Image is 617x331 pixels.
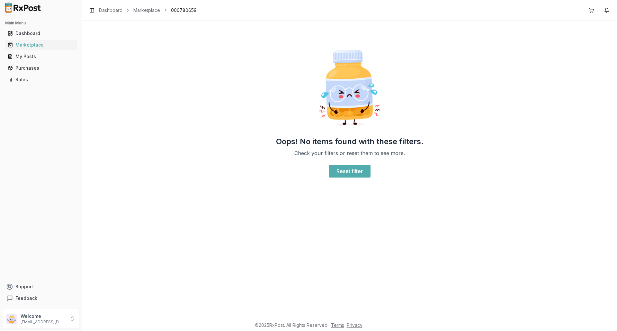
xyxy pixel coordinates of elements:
a: Dashboard [5,28,77,39]
div: Purchases [8,65,74,71]
button: Purchases [3,63,79,73]
a: Marketplace [5,39,77,51]
h2: Main Menu [5,21,77,26]
p: Check your filters or reset them to see more. [294,149,405,157]
a: Reset filter [329,165,371,178]
button: Feedback [3,292,79,304]
p: Welcome [21,313,65,319]
div: My Posts [8,53,74,60]
img: RxPost Logo [3,3,44,13]
a: Dashboard [99,7,122,13]
button: Support [3,281,79,292]
div: Marketplace [8,42,74,48]
a: Privacy [347,322,362,328]
h2: Oops! No items found with these filters. [276,136,424,147]
button: Marketplace [3,40,79,50]
a: Terms [331,322,344,328]
button: My Posts [3,51,79,62]
nav: breadcrumb [99,7,197,13]
img: User avatar [6,314,17,324]
button: Sales [3,74,79,85]
span: Feedback [15,295,37,301]
span: 000780659 [171,7,197,13]
img: Sad Pill Bottle [308,47,391,129]
a: Purchases [5,62,77,74]
a: My Posts [5,51,77,62]
a: Sales [5,74,77,85]
p: [EMAIL_ADDRESS][DOMAIN_NAME] [21,319,65,325]
a: Marketplace [133,7,160,13]
button: Dashboard [3,28,79,39]
div: Sales [8,76,74,83]
div: Dashboard [8,30,74,37]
